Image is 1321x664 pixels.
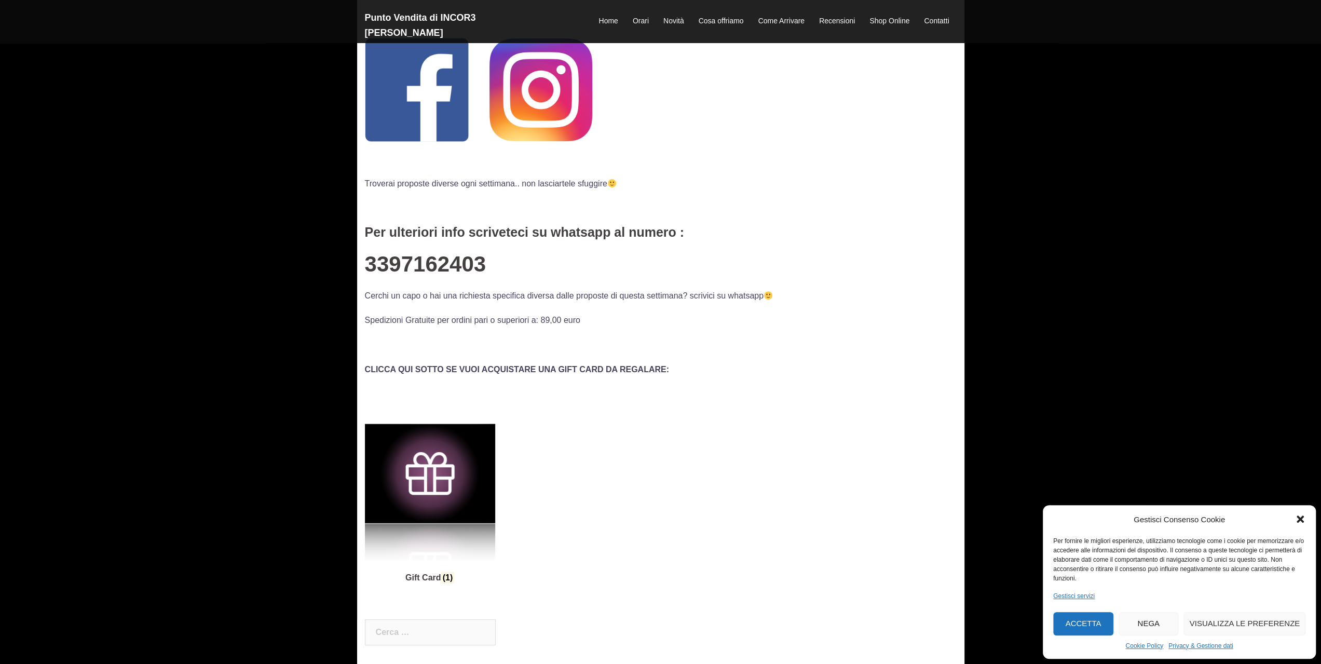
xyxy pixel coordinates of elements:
a: Novità [663,15,684,28]
a: Cookie Policy [1125,641,1163,651]
p: Troverai proposte diverse ogni settimana.. non lasciartele sfuggire [365,177,957,191]
a: Home [598,15,618,28]
button: Accetta [1053,612,1113,635]
img: 🙂 [608,179,616,187]
h2: Gift Card [365,569,495,587]
h4: Per ulteriori info scriveteci su whatsapp al numero : [365,225,957,240]
h2: 3397162403 [365,252,957,276]
a: Privacy & Gestione dati [1168,641,1233,651]
a: Contatti [924,15,949,28]
div: Gestisci Consenso Cookie [1134,513,1225,526]
button: Visualizza le preferenze [1183,612,1305,635]
img: 🙂 [764,291,772,300]
a: Shop Online [869,15,909,28]
a: Visita categoria del prodotto Gift Card [365,387,495,587]
p: Cerchi un capo o hai una richiesta specifica diversa dalle proposte di questa settimana? scrivici... [365,289,957,303]
a: Recensioni [819,15,855,28]
img: Gift Card [365,387,495,561]
a: Orari [633,15,649,28]
a: Come Arrivare [758,15,804,28]
a: Cosa offriamo [699,15,744,28]
strong: CLICCA QUI SOTTO SE VUOI ACQUISTARE UNA GIFT CARD DA REGALARE: [365,365,669,374]
p: Spedizioni Gratuite per ordini pari o superiori a: 89,00 euro [365,313,957,327]
div: Per fornire le migliori esperienze, utilizziamo tecnologie come i cookie per memorizzare e/o acce... [1053,536,1304,583]
button: Nega [1119,612,1179,635]
a: Gestisci servizi [1053,591,1095,601]
mark: (1) [441,572,454,584]
div: Chiudi la finestra di dialogo [1295,514,1305,524]
h2: Punto Vendita di INCOR3 [PERSON_NAME] [365,10,552,40]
